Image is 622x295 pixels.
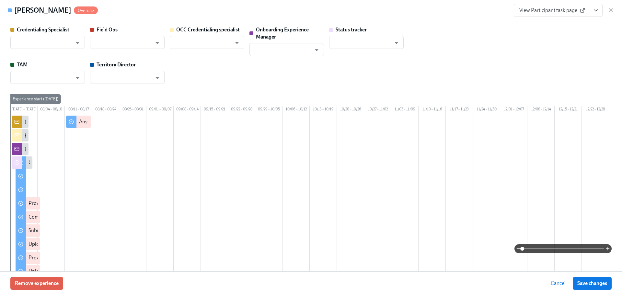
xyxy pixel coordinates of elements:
span: View Participant task page [519,7,584,14]
div: 08/04 – 08/10 [38,106,65,114]
div: 09/22 – 09/28 [228,106,255,114]
div: 12/15 – 12/21 [555,106,582,114]
strong: Field Ops [97,27,118,33]
button: Open [391,38,401,48]
span: Remove experience [15,280,59,287]
button: Open [232,38,242,48]
div: 11/10 – 11/16 [419,106,446,114]
div: 12/22 – 12/28 [582,106,609,114]
strong: Onboarding Experience Manager [256,27,309,40]
div: 09/15 – 09/21 [201,106,228,114]
div: 10/06 – 10/12 [282,106,310,114]
strong: Credentialing Specialist [17,27,69,33]
span: Overdue [74,8,98,13]
div: 08/18 – 08/24 [92,106,119,114]
button: Open [152,73,162,83]
div: 12/01 – 12/07 [500,106,527,114]
button: Open [312,45,322,55]
div: 09/08 – 09/14 [174,106,201,114]
div: 08/25 – 08/31 [119,106,146,114]
div: [DATE] – [DATE] [10,106,38,114]
button: Save changes [573,277,612,290]
span: Cancel [551,280,566,287]
div: Experience start ([DATE]) [10,94,61,104]
span: Save changes [577,280,607,287]
div: 10/20 – 10/26 [337,106,364,114]
div: 09/01 – 09/07 [146,106,174,114]
div: Provide key information for the credentialing process [29,200,145,207]
h4: [PERSON_NAME] [14,6,71,15]
div: {{ participant.fullName }} has been enrolled in the state credentialing process [25,132,194,139]
button: Cancel [546,277,570,290]
div: Answer the credentialing disclosure questions [79,118,180,125]
div: 11/03 – 11/09 [391,106,419,114]
strong: OCC Credentialing specialist [176,27,240,33]
div: Upload a PDF of your dental school diploma [29,241,125,248]
div: Submit your resume for credentialing [29,227,111,234]
div: 10/27 – 11/02 [364,106,391,114]
button: Open [73,73,83,83]
strong: Territory Director [97,62,136,68]
div: 09/29 – 10/05 [255,106,282,114]
div: 11/24 – 11/30 [473,106,500,114]
button: Open [152,38,162,48]
div: {{ participant.fullName }} has been enrolled in the Dado Pre-boarding [25,145,178,153]
div: 12/08 – 12/14 [527,106,555,114]
button: Open [73,38,83,48]
button: Remove experience [10,277,63,290]
div: Getting started at [GEOGRAPHIC_DATA] [29,159,118,166]
div: 08/11 – 08/17 [65,106,92,114]
strong: Status tracker [336,27,367,33]
div: Complete the malpractice insurance information and application form [29,213,182,221]
div: Upload your dental licensure [29,268,92,275]
div: 11/17 – 11/23 [446,106,473,114]
button: View task page [589,4,603,17]
a: View Participant task page [514,4,589,17]
div: Provide a copy of your residency completion certificate [29,254,148,261]
strong: TAM [17,62,28,68]
div: {{ participant.fullName }} has been enrolled in the Dado Pre-boarding [25,118,178,125]
div: 10/13 – 10/19 [310,106,337,114]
